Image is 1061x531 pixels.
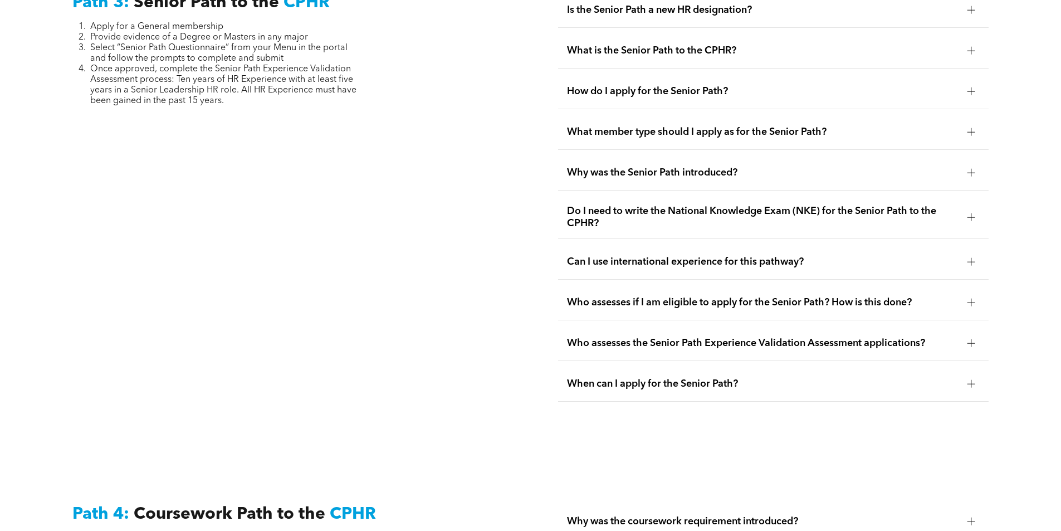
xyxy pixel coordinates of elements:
span: Why was the Senior Path introduced? [567,167,959,179]
span: What member type should I apply as for the Senior Path? [567,126,959,138]
span: Why was the coursework requirement introduced? [567,515,959,528]
span: When can I apply for the Senior Path? [567,378,959,390]
span: Provide evidence of a Degree or Masters in any major [90,33,308,42]
span: Select “Senior Path Questionnaire” from your Menu in the portal and follow the prompts to complet... [90,43,348,63]
span: Path 4: [72,506,129,523]
span: Apply for a General membership [90,22,223,31]
span: Who assesses the Senior Path Experience Validation Assessment applications? [567,337,959,349]
span: Once approved, complete the Senior Path Experience Validation Assessment process: Ten years of HR... [90,65,356,105]
span: What is the Senior Path to the CPHR? [567,45,959,57]
span: Can I use international experience for this pathway? [567,256,959,268]
span: Do I need to write the National Knowledge Exam (NKE) for the Senior Path to the CPHR? [567,205,959,230]
span: Who assesses if I am eligible to apply for the Senior Path? How is this done? [567,296,959,309]
span: Is the Senior Path a new HR designation? [567,4,959,16]
span: Coursework Path to the [134,506,325,523]
span: How do I apply for the Senior Path? [567,85,959,98]
span: CPHR [330,506,376,523]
